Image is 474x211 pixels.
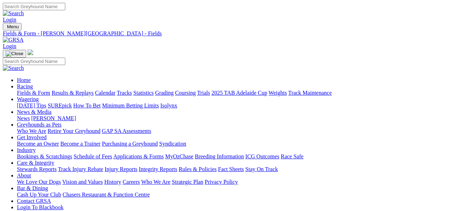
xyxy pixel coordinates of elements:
a: Fields & Form - [PERSON_NAME][GEOGRAPHIC_DATA] - Fields [3,30,471,37]
div: Wagering [17,102,471,109]
a: Injury Reports [104,166,137,172]
a: Coursing [175,90,196,96]
a: Calendar [95,90,115,96]
a: Race Safe [281,153,303,159]
a: History [104,179,121,185]
img: logo-grsa-white.png [28,49,33,55]
a: Racing [17,83,33,89]
div: Bar & Dining [17,192,471,198]
a: Statistics [133,90,154,96]
a: Tracks [117,90,132,96]
a: Chasers Restaurant & Function Centre [62,192,150,198]
a: Minimum Betting Limits [102,102,159,109]
div: About [17,179,471,185]
a: Stewards Reports [17,166,56,172]
img: Search [3,10,24,17]
a: SUREpick [48,102,72,109]
a: Retire Your Greyhound [48,128,101,134]
a: Industry [17,147,36,153]
a: Track Injury Rebate [58,166,103,172]
a: Results & Replays [52,90,94,96]
a: Fact Sheets [218,166,244,172]
a: Bar & Dining [17,185,48,191]
a: Cash Up Your Club [17,192,61,198]
a: Become a Trainer [60,141,101,147]
a: GAP SA Assessments [102,128,151,134]
a: Track Maintenance [288,90,332,96]
a: Become an Owner [17,141,59,147]
div: Care & Integrity [17,166,471,172]
a: MyOzChase [165,153,193,159]
a: Care & Integrity [17,160,54,166]
a: News & Media [17,109,52,115]
a: Login To Blackbook [17,204,64,210]
a: Integrity Reports [139,166,177,172]
a: Login [3,43,16,49]
a: Fields & Form [17,90,50,96]
button: Toggle navigation [3,23,22,30]
button: Toggle navigation [3,50,26,58]
a: Trials [197,90,210,96]
input: Search [3,3,65,10]
a: Get Involved [17,134,47,140]
a: Bookings & Scratchings [17,153,72,159]
img: GRSA [3,37,24,43]
div: Get Involved [17,141,471,147]
a: Greyhounds as Pets [17,122,61,128]
a: ICG Outcomes [245,153,279,159]
div: Racing [17,90,471,96]
input: Search [3,58,65,65]
a: Breeding Information [195,153,244,159]
a: 2025 TAB Adelaide Cup [211,90,267,96]
a: Contact GRSA [17,198,51,204]
a: Grading [155,90,174,96]
img: Close [6,51,23,57]
a: Who We Are [141,179,170,185]
a: Vision and Values [62,179,103,185]
div: News & Media [17,115,471,122]
a: Schedule of Fees [73,153,112,159]
a: Weights [269,90,287,96]
a: Home [17,77,31,83]
a: Who We Are [17,128,46,134]
a: Syndication [159,141,186,147]
a: [PERSON_NAME] [31,115,76,121]
a: Stay On Track [245,166,278,172]
a: Strategic Plan [172,179,203,185]
a: Wagering [17,96,39,102]
a: Rules & Policies [179,166,217,172]
a: [DATE] Tips [17,102,46,109]
a: Isolynx [160,102,177,109]
a: News [17,115,30,121]
a: About [17,172,31,178]
a: We Love Our Dogs [17,179,61,185]
a: Applications & Forms [113,153,164,159]
span: Menu [7,24,19,29]
div: Greyhounds as Pets [17,128,471,134]
a: How To Bet [73,102,101,109]
a: Privacy Policy [205,179,238,185]
div: Industry [17,153,471,160]
a: Login [3,17,16,23]
a: Careers [122,179,140,185]
img: Search [3,65,24,71]
a: Purchasing a Greyhound [102,141,158,147]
